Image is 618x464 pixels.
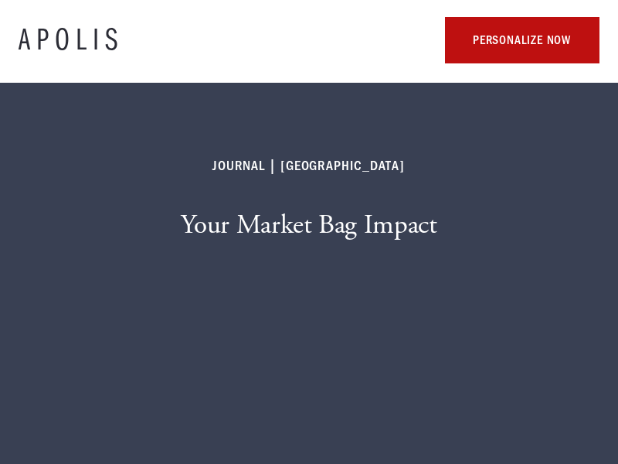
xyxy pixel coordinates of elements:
h6: Journal | [GEOGRAPHIC_DATA] [213,157,405,176]
h1: Your Market Bag Impact [181,210,436,241]
a: APOLIS [19,25,124,56]
a: personalize now [445,17,599,63]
